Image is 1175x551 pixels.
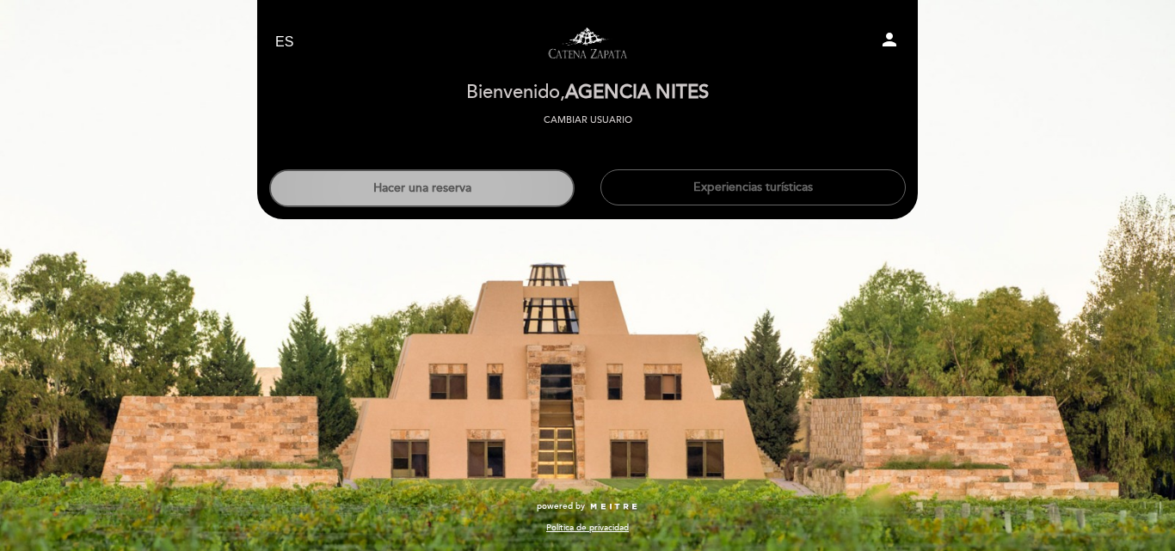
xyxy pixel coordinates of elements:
button: Cambiar usuario [538,113,637,128]
button: Experiencias turísticas [600,169,906,205]
h2: Bienvenido, [466,83,709,103]
a: Visitas y degustaciones en La Pirámide [480,19,695,66]
i: person [879,29,900,50]
img: MEITRE [589,503,638,511]
button: Hacer una reserva [269,169,575,207]
button: person [879,29,900,56]
span: AGENCIA NITES [565,81,709,104]
a: powered by [537,500,638,512]
span: powered by [537,500,585,512]
a: Política de privacidad [546,522,629,534]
